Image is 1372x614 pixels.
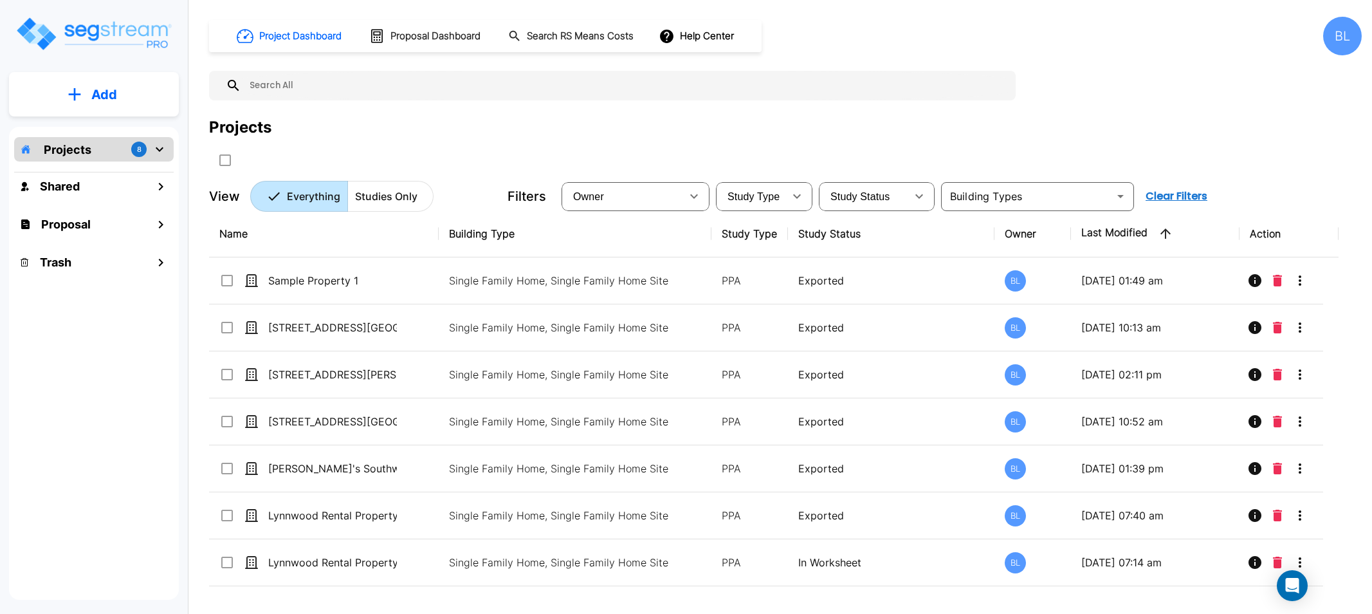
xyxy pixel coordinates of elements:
[727,191,780,202] span: Study Type
[722,508,778,523] p: PPA
[41,216,91,233] h1: Proposal
[364,23,488,50] button: Proposal Dashboard
[212,147,238,173] button: SelectAll
[268,555,397,570] p: Lynnwood Rental Property
[449,508,679,523] p: Single Family Home, Single Family Home Site
[1268,268,1287,293] button: Delete
[1242,409,1268,434] button: Info
[9,76,179,113] button: Add
[1242,550,1268,575] button: Info
[1081,508,1229,523] p: [DATE] 07:40 am
[449,273,679,288] p: Single Family Home, Single Family Home Site
[722,367,778,382] p: PPA
[1081,555,1229,570] p: [DATE] 07:14 am
[40,254,71,271] h1: Trash
[722,555,778,570] p: PPA
[40,178,80,195] h1: Shared
[711,210,788,257] th: Study Type
[1005,364,1026,386] div: BL
[1005,458,1026,479] div: BL
[209,116,271,139] div: Projects
[573,191,604,202] span: Owner
[503,24,641,49] button: Search RS Means Costs
[259,29,342,44] h1: Project Dashboard
[268,461,397,476] p: [PERSON_NAME]'s Southwest Rental
[1081,414,1229,429] p: [DATE] 10:52 am
[439,210,711,257] th: Building Type
[250,181,434,212] div: Platform
[1287,503,1313,528] button: More-Options
[798,414,984,429] p: Exported
[718,178,784,214] div: Select
[1287,456,1313,481] button: More-Options
[994,210,1071,257] th: Owner
[722,320,778,335] p: PPA
[209,187,240,206] p: View
[798,273,984,288] p: Exported
[1268,550,1287,575] button: Delete
[945,187,1109,205] input: Building Types
[1287,409,1313,434] button: More-Options
[1242,362,1268,387] button: Info
[1287,268,1313,293] button: More-Options
[1081,273,1229,288] p: [DATE] 01:49 am
[449,367,679,382] p: Single Family Home, Single Family Home Site
[250,181,348,212] button: Everything
[1268,503,1287,528] button: Delete
[449,320,679,335] p: Single Family Home, Single Family Home Site
[722,414,778,429] p: PPA
[564,178,681,214] div: Select
[1239,210,1339,257] th: Action
[1268,456,1287,481] button: Delete
[1071,210,1239,257] th: Last Modified
[449,555,679,570] p: Single Family Home, Single Family Home Site
[1287,550,1313,575] button: More-Options
[449,461,679,476] p: Single Family Home, Single Family Home Site
[722,461,778,476] p: PPA
[1268,362,1287,387] button: Delete
[390,29,480,44] h1: Proposal Dashboard
[1277,570,1308,601] div: Open Intercom Messenger
[268,320,397,335] p: [STREET_ADDRESS][GEOGRAPHIC_DATA]
[347,181,434,212] button: Studies Only
[1005,270,1026,292] div: BL
[1287,315,1313,340] button: More-Options
[830,191,890,202] span: Study Status
[1242,456,1268,481] button: Info
[232,22,349,50] button: Project Dashboard
[268,508,397,523] p: Lynnwood Rental Property
[656,24,739,48] button: Help Center
[91,85,117,104] p: Add
[1242,315,1268,340] button: Info
[798,508,984,523] p: Exported
[268,414,397,429] p: [STREET_ADDRESS][GEOGRAPHIC_DATA]
[1081,320,1229,335] p: [DATE] 10:13 am
[821,178,906,214] div: Select
[1081,461,1229,476] p: [DATE] 01:39 pm
[1140,183,1212,209] button: Clear Filters
[449,414,679,429] p: Single Family Home, Single Family Home Site
[209,210,439,257] th: Name
[508,187,546,206] p: Filters
[1242,503,1268,528] button: Info
[798,320,984,335] p: Exported
[1242,268,1268,293] button: Info
[15,15,172,52] img: Logo
[268,273,397,288] p: Sample Property 1
[137,144,142,155] p: 8
[1111,187,1130,205] button: Open
[268,367,397,382] p: [STREET_ADDRESS][PERSON_NAME] Rental
[44,141,91,158] p: Projects
[241,71,1009,100] input: Search All
[788,210,994,257] th: Study Status
[527,29,634,44] h1: Search RS Means Costs
[722,273,778,288] p: PPA
[1005,411,1026,433] div: BL
[798,555,984,570] p: In Worksheet
[355,189,417,204] p: Studies Only
[1005,552,1026,573] div: BL
[1081,367,1229,382] p: [DATE] 02:11 pm
[1268,315,1287,340] button: Delete
[798,461,984,476] p: Exported
[1287,362,1313,387] button: More-Options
